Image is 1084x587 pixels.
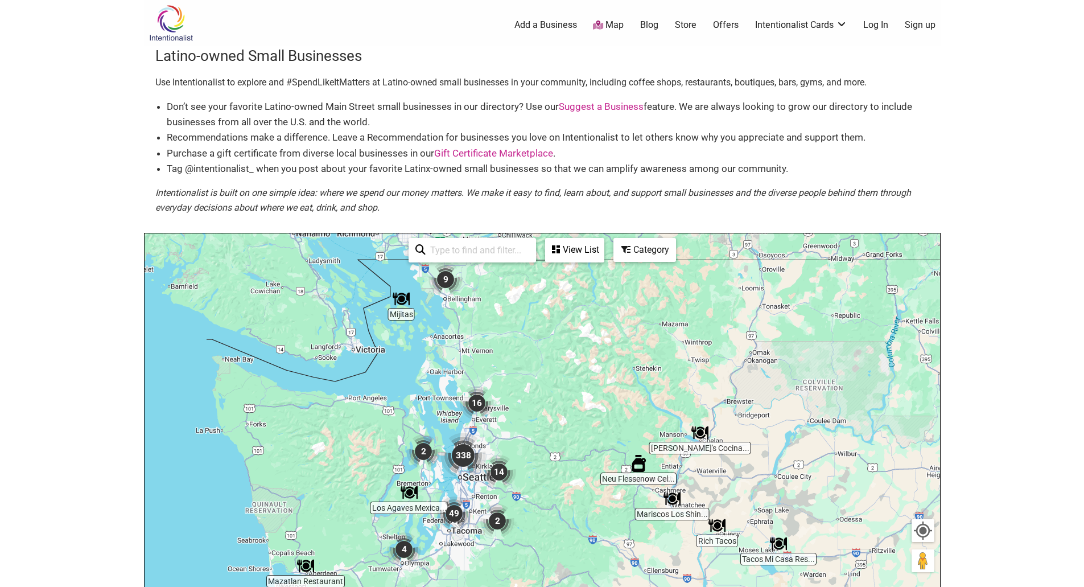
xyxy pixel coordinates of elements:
[863,19,888,31] a: Log In
[297,557,314,574] div: Mazatlan Restaurant
[167,146,929,161] li: Purchase a gift certificate from diverse local businesses in our .
[167,130,929,145] li: Recommendations make a difference. Leave a Recommendation for businesses you love on Intentionali...
[409,238,536,262] div: Type to search and filter
[482,455,516,489] div: 14
[770,535,787,552] div: Tacos Mi Casa Restaurant
[460,386,494,420] div: 16
[393,290,410,307] div: Mijitas
[691,424,708,441] div: Marcela's Cocina Mexicana
[155,187,911,213] em: Intentionalist is built on one simple idea: where we spend our money matters. We make it easy to ...
[440,433,486,478] div: 338
[155,75,929,90] p: Use Intentionalist to explore and #SpendLikeItMatters at Latino-owned small businesses in your co...
[630,455,647,472] div: Neu Flessenow Cellars
[613,238,676,262] div: Filter by category
[437,496,471,531] div: 49
[406,434,440,469] div: 2
[593,19,624,32] a: Map
[167,99,929,130] li: Don’t see your favorite Latino-owned Main Street small businesses in our directory? Use our featu...
[545,238,604,262] div: See a list of the visible businesses
[912,519,934,542] button: Your Location
[387,532,421,567] div: 4
[755,19,847,31] a: Intentionalist Cards
[713,19,739,31] a: Offers
[401,484,418,501] div: Los Agaves Mexican Restaurant
[546,239,603,261] div: View List
[559,101,644,112] a: Suggest a Business
[640,19,658,31] a: Blog
[514,19,577,31] a: Add a Business
[708,517,726,534] div: Rich Tacos
[912,549,934,572] button: Drag Pegman onto the map to open Street View
[905,19,935,31] a: Sign up
[167,161,929,176] li: Tag @intentionalist_ when you post about your favorite Latinx-owned small businesses so that we c...
[663,490,681,507] div: Mariscos Los Shinolas
[480,504,514,538] div: 2
[426,239,529,261] input: Type to find and filter...
[675,19,696,31] a: Store
[144,5,198,42] img: Intentionalist
[434,147,553,159] a: Gift Certificate Marketplace
[615,239,675,261] div: Category
[428,262,463,297] div: 9
[155,46,929,66] h3: Latino-owned Small Businesses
